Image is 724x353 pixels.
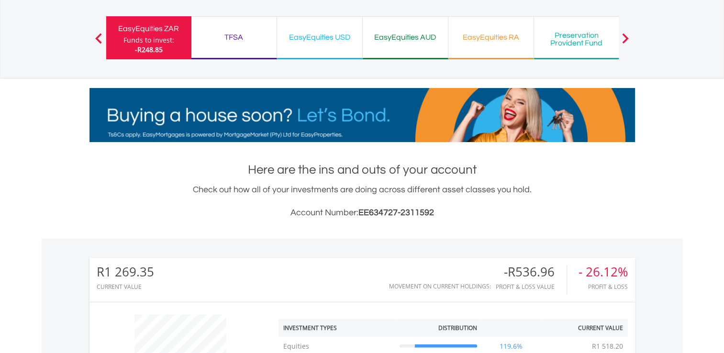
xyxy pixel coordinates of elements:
[89,88,635,142] img: EasyMortage Promotion Banner
[438,324,477,332] div: Distribution
[454,31,528,44] div: EasyEquities RA
[97,265,154,279] div: R1 269.35
[389,283,491,289] div: Movement on Current Holdings:
[197,31,271,44] div: TFSA
[368,31,442,44] div: EasyEquities AUD
[540,32,613,47] div: Preservation Provident Fund
[89,206,635,220] h3: Account Number:
[579,265,628,279] div: - 26.12%
[496,265,567,279] div: -R536.96
[89,161,635,178] h1: Here are the ins and outs of your account
[616,38,635,47] button: Next
[89,38,108,47] button: Previous
[123,35,174,45] div: Funds to invest:
[278,319,395,337] th: Investment Types
[283,31,356,44] div: EasyEquities USD
[358,208,434,217] span: EE634727-2311592
[112,22,186,35] div: EasyEquities ZAR
[89,183,635,220] div: Check out how all of your investments are doing across different asset classes you hold.
[579,284,628,290] div: Profit & Loss
[135,45,163,54] span: -R248.85
[540,319,628,337] th: Current Value
[97,284,154,290] div: CURRENT VALUE
[496,284,567,290] div: Profit & Loss Value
